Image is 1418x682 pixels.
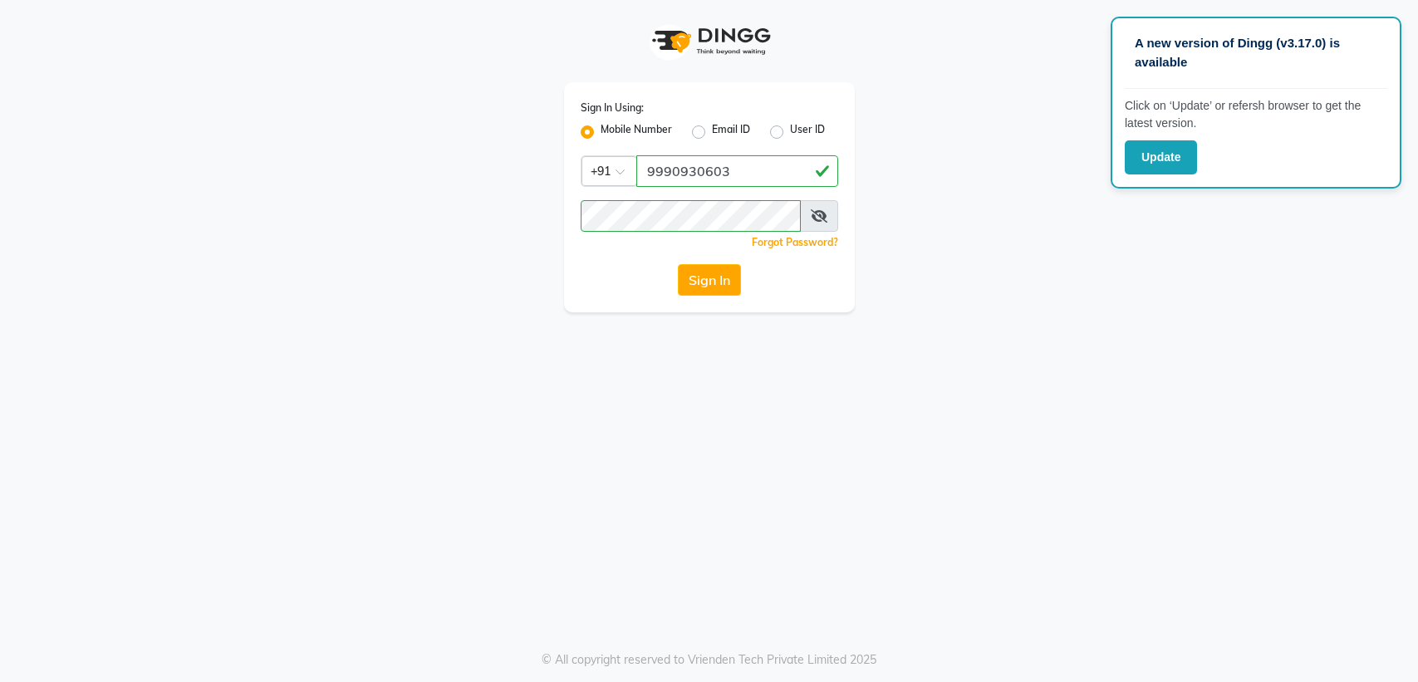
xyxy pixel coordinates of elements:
[678,264,741,296] button: Sign In
[643,17,776,66] img: logo1.svg
[1125,140,1197,174] button: Update
[581,101,644,115] label: Sign In Using:
[581,200,801,232] input: Username
[601,122,672,142] label: Mobile Number
[712,122,750,142] label: Email ID
[1135,34,1377,71] p: A new version of Dingg (v3.17.0) is available
[752,236,838,248] a: Forgot Password?
[1125,97,1387,132] p: Click on ‘Update’ or refersh browser to get the latest version.
[790,122,825,142] label: User ID
[636,155,838,187] input: Username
